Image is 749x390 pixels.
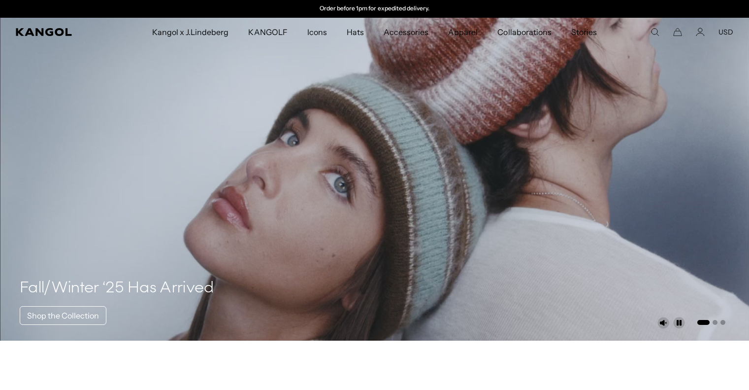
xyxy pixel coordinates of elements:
[374,18,438,46] a: Accessories
[238,18,297,46] a: KANGOLF
[320,5,429,13] p: Order before 1pm for expedited delivery.
[384,18,428,46] span: Accessories
[20,279,214,298] h4: Fall/Winter ‘25 Has Arrived
[713,320,717,325] button: Go to slide 2
[273,5,476,13] slideshow-component: Announcement bar
[488,18,561,46] a: Collaborations
[273,5,476,13] div: Announcement
[657,317,669,329] button: Unmute
[152,18,229,46] span: Kangol x J.Lindeberg
[673,28,682,36] button: Cart
[497,18,551,46] span: Collaborations
[16,28,100,36] a: Kangol
[720,320,725,325] button: Go to slide 3
[651,28,659,36] summary: Search here
[297,18,337,46] a: Icons
[697,320,710,325] button: Go to slide 1
[20,306,106,325] a: Shop the Collection
[438,18,488,46] a: Apparel
[696,318,725,326] ul: Select a slide to show
[347,18,364,46] span: Hats
[142,18,239,46] a: Kangol x J.Lindeberg
[337,18,374,46] a: Hats
[673,317,685,329] button: Pause
[561,18,607,46] a: Stories
[718,28,733,36] button: USD
[696,28,705,36] a: Account
[273,5,476,13] div: 2 of 2
[448,18,478,46] span: Apparel
[571,18,597,46] span: Stories
[307,18,327,46] span: Icons
[248,18,287,46] span: KANGOLF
